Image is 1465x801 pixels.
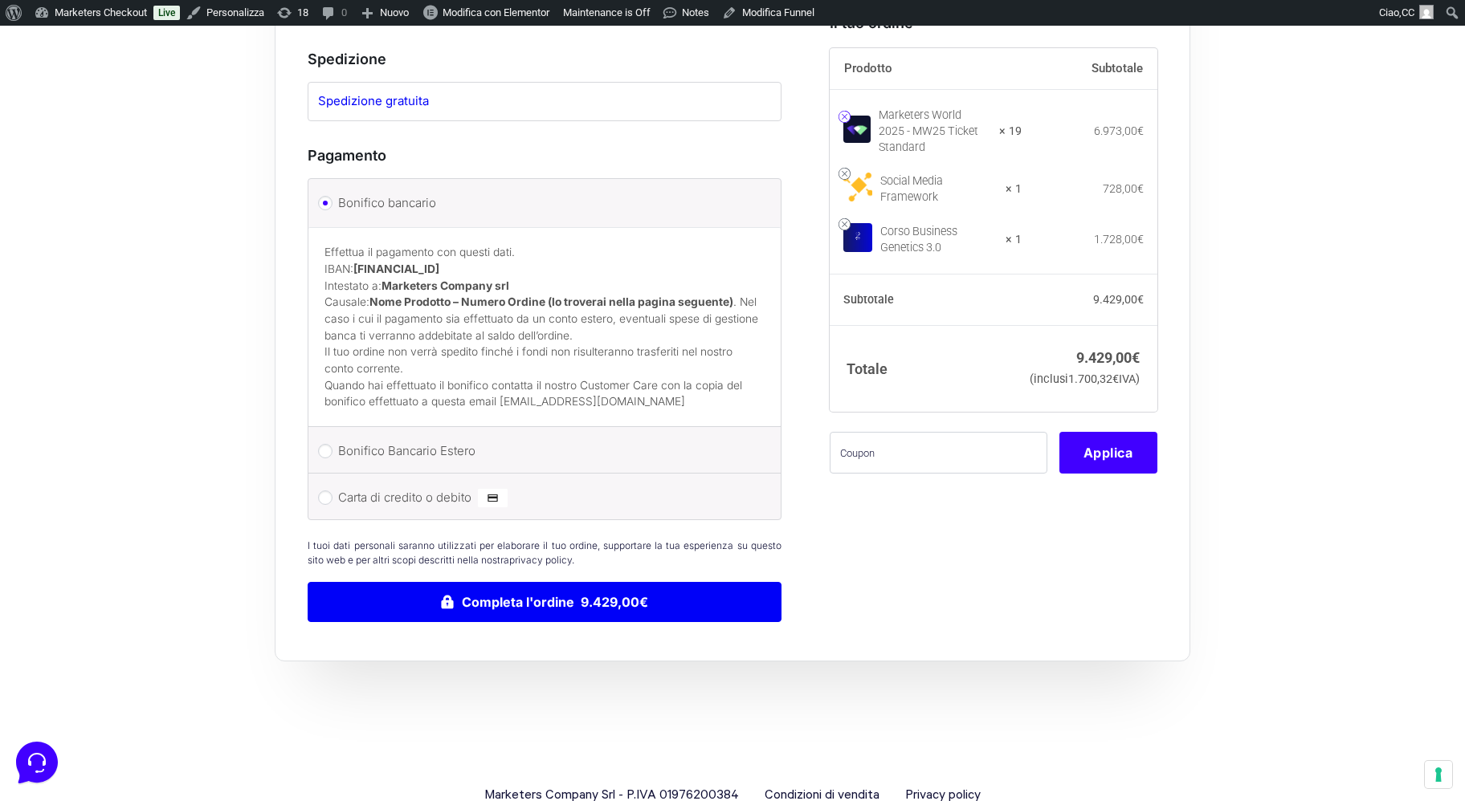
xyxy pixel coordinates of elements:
[13,13,270,39] h2: Ciao da Marketers 👋
[308,582,781,622] button: Completa l'ordine 9.429,00€
[308,144,781,166] h3: Pagamento
[26,135,296,167] button: Inizia una conversazione
[153,6,180,20] a: Live
[1022,48,1157,90] th: Subtotale
[880,224,996,256] div: Corso Business Genetics 3.0
[843,173,872,201] img: Social Media Framework
[830,48,1022,90] th: Prodotto
[1076,349,1140,366] bdi: 9.429,00
[1112,372,1119,386] span: €
[1137,124,1144,136] span: €
[13,515,112,552] button: Home
[880,173,996,205] div: Social Media Framework
[1006,232,1022,248] strong: × 1
[1425,761,1452,788] button: Le tue preferenze relative al consenso per le tecnologie di tracciamento
[308,539,781,567] p: I tuoi dati personali saranno utilizzati per elaborare il tuo ordine, supportare la tua esperienz...
[324,377,765,410] p: Quando hai effettuato il bonifico contatta il nostro Customer Care con la copia del bonifico effe...
[338,439,745,463] label: Bonifico Bancario Estero
[843,115,871,142] img: Marketers World 2025 - MW25 Ticket Standard
[26,199,125,212] span: Trova una risposta
[1103,182,1144,195] bdi: 728,00
[1030,372,1140,386] small: (inclusi IVA)
[26,90,58,122] img: dark
[1094,124,1144,136] bdi: 6.973,00
[443,6,549,18] span: Modifica con Elementor
[26,64,137,77] span: Le tue conversazioni
[1137,233,1144,246] span: €
[830,325,1022,411] th: Totale
[509,554,572,566] a: privacy policy
[830,274,1022,326] th: Subtotale
[478,488,508,507] img: Carta di credito o debito
[1006,181,1022,197] strong: × 1
[1137,182,1144,195] span: €
[51,90,84,122] img: dark
[318,92,771,111] label: Spedizione gratuita
[77,90,109,122] img: dark
[48,538,75,552] p: Home
[139,538,182,552] p: Messaggi
[36,234,263,250] input: Cerca un articolo...
[1059,431,1157,473] button: Applica
[247,538,271,552] p: Aiuto
[338,191,745,215] label: Bonifico bancario
[353,262,439,275] strong: [FINANCIAL_ID]
[879,107,989,155] div: Marketers World 2025 - MW25 Ticket Standard
[1068,372,1119,386] span: 1.700,32
[104,144,237,157] span: Inizia una conversazione
[338,486,745,510] label: Carta di credito o debito
[843,223,872,252] img: Corso Business Genetics 3.0
[324,344,765,376] p: Il tuo ordine non verrà spedito finché i fondi non risulteranno trasferiti nel nostro conto corre...
[324,244,765,344] p: Effettua il pagamento con questi dati. IBAN: Intestato a: Causale: . Nel caso i cui il pagamento ...
[1137,292,1144,305] span: €
[830,431,1047,473] input: Coupon
[1402,6,1414,18] span: CC
[112,515,210,552] button: Messaggi
[999,123,1022,139] strong: × 19
[1093,292,1144,305] bdi: 9.429,00
[382,279,509,292] strong: Marketers Company srl
[1132,349,1140,366] span: €
[369,295,733,308] strong: Nome Prodotto – Numero Ordine (lo troverai nella pagina seguente)
[1094,233,1144,246] bdi: 1.728,00
[210,515,308,552] button: Aiuto
[171,199,296,212] a: Apri Centro Assistenza
[13,738,61,787] iframe: Customerly Messenger Launcher
[308,48,781,70] h3: Spedizione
